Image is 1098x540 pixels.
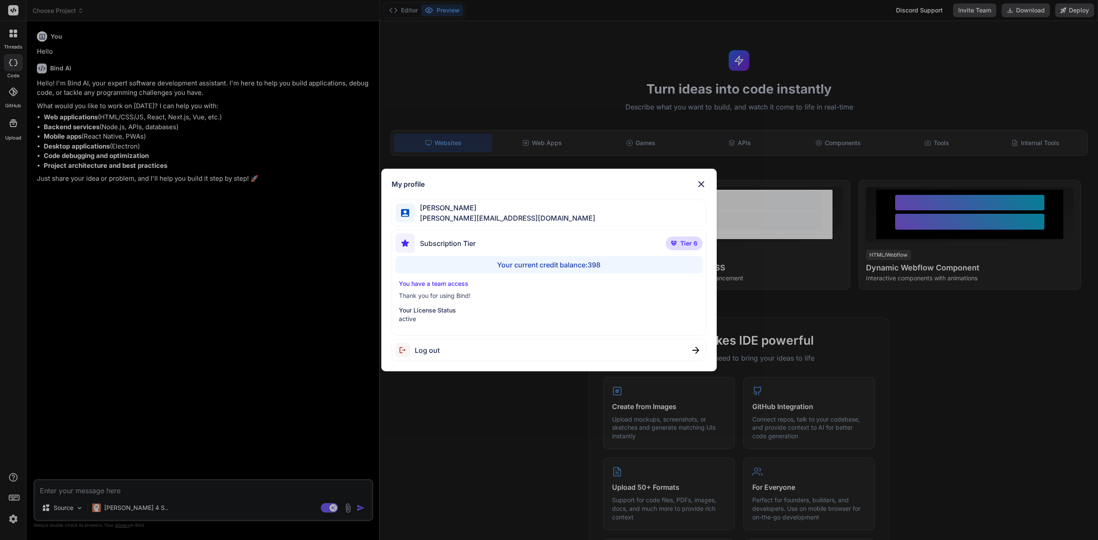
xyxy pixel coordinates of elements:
p: You have a team access [399,279,699,288]
div: Your current credit balance: 398 [395,256,703,273]
h1: My profile [392,179,425,189]
img: premium [671,241,677,246]
img: close [692,347,699,354]
p: Your License Status [399,306,699,315]
span: Tier 6 [680,239,697,248]
p: active [399,315,699,323]
span: Subscription Tier [420,238,476,249]
p: Thank you for using Bind! [399,291,699,300]
img: profile [401,209,409,217]
span: [PERSON_NAME][EMAIL_ADDRESS][DOMAIN_NAME] [415,213,595,223]
img: logout [395,343,415,357]
span: Log out [415,345,440,355]
img: subscription [395,234,415,253]
span: [PERSON_NAME] [415,203,595,213]
img: close [696,179,706,189]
